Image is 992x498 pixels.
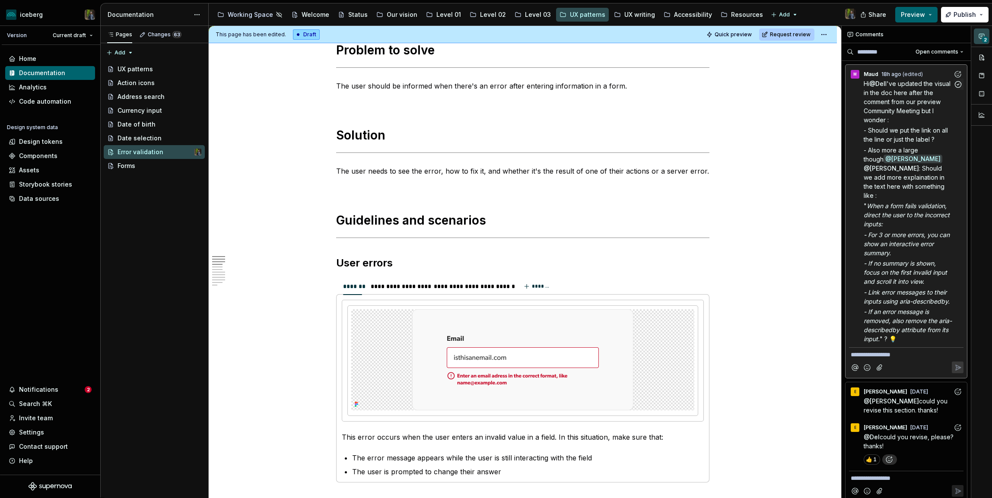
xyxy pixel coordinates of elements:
div: Design tokens [19,137,63,146]
a: Date selection [104,131,205,145]
span: Maud [864,71,878,78]
a: Level 01 [423,8,464,22]
div: Action icons [118,79,155,87]
span: Add [114,49,125,56]
button: Reply [952,485,963,497]
h1: Problem to solve [336,42,709,58]
a: Action icons [104,76,205,90]
span: @ [864,397,919,405]
div: Storybook stories [19,180,72,189]
em: - Link error messages to their inputs using aria-describedby. [864,289,950,305]
div: E [854,424,856,431]
button: Share [856,7,892,22]
em: - For 3 or more errors, you can show an interactive error summary. [864,231,951,257]
p: This error occurs when the user enters an invalid value in a field. In this situation, make sure ... [342,432,704,442]
span: @ [884,155,942,163]
span: 👍️ [866,456,871,463]
span: 1 [873,456,877,463]
div: Analytics [19,83,47,92]
span: @ [864,433,880,441]
div: Working Space [228,10,273,19]
div: Search ⌘K [19,400,52,408]
div: Comments [842,26,971,43]
div: Accessibility [674,10,712,19]
div: Data sources [19,194,59,203]
span: 2 [85,386,92,393]
a: Error validationSimon Désilets [104,145,205,159]
span: could you revise, please? thanks! [864,433,955,450]
section-item: Invalid [342,300,704,477]
a: Level 03 [511,8,554,22]
button: Help [5,454,95,468]
span: @ [864,165,919,172]
button: Current draft [49,29,97,41]
a: Status [334,8,371,22]
div: Our vision [387,10,417,19]
div: Version [7,32,27,39]
div: Documentation [19,69,65,77]
span: This page has been edited. [216,31,286,38]
div: Date of birth [118,120,156,129]
div: Contact support [19,442,68,451]
div: Documentation [108,10,189,19]
a: Welcome [288,8,333,22]
img: 418c6d47-6da6-4103-8b13-b5999f8989a1.png [6,10,16,20]
a: Accessibility [660,8,715,22]
div: Level 03 [525,10,551,19]
button: Add reaction [952,422,963,433]
div: Status [348,10,368,19]
div: Resources [731,10,763,19]
div: Page tree [214,6,766,23]
span: could you revise this section. thanks! [864,397,949,414]
button: Mention someone [849,485,861,497]
img: Simon Désilets [845,9,855,19]
a: Data sources [5,192,95,206]
div: Components [19,152,57,160]
div: Date selection [118,134,162,143]
div: Page tree [104,62,205,173]
a: Documentation [5,66,95,80]
button: Contact support [5,440,95,454]
div: Pages [107,31,132,38]
button: Preview [895,7,938,22]
button: Quick preview [704,29,756,41]
div: UX writing [624,10,655,19]
div: Settings [19,428,44,437]
a: Invite team [5,411,95,425]
a: UX patterns [104,62,205,76]
span: : Should we add more explaination in the text here with something like : [864,165,946,199]
span: [PERSON_NAME] [864,424,907,431]
div: Design system data [7,124,58,131]
button: Add [768,9,801,21]
div: Forms [118,162,135,170]
span: 2 [982,36,989,43]
span: Hi [864,80,869,87]
button: Search ⌘K [5,397,95,411]
button: Request review [759,29,814,41]
span: [PERSON_NAME] [870,165,919,172]
span: - Also more a large though [864,146,920,163]
div: Code automation [19,97,71,106]
span: [PERSON_NAME] [864,388,907,395]
em: When a form fails validation, direct the user to the incorrect inputs: [864,202,951,228]
span: Del [870,433,880,441]
button: icebergSimon Désilets [2,5,99,24]
div: Welcome [302,10,329,19]
div: E [854,388,856,395]
span: " ? 💡 [880,335,897,343]
p: The error message appears while the user is still interacting with the field [352,453,704,463]
a: Working Space [214,8,286,22]
button: Add emoji [862,485,873,497]
div: iceberg [20,10,43,19]
span: 63 [172,31,181,38]
a: Resources [717,8,766,22]
a: Level 02 [466,8,509,22]
span: [PERSON_NAME] [891,155,941,163]
em: - If an error message is removed, also remove the aria-describedby attribute from its input. [864,308,952,343]
div: Error validation [118,148,163,156]
span: [PERSON_NAME] [870,397,919,405]
a: Home [5,52,95,66]
div: M [853,71,857,78]
button: Attach files [874,485,886,497]
img: Simon Désilets [194,149,201,155]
